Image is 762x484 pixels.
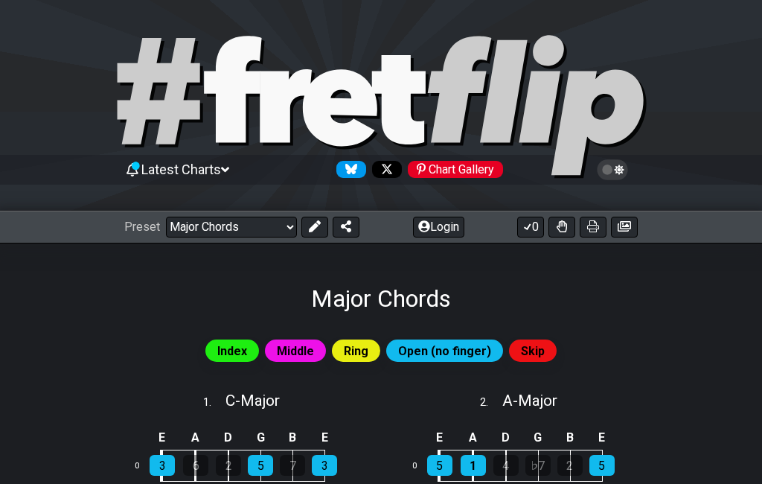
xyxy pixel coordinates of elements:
span: 1 . [203,395,225,411]
td: E [423,425,457,450]
select: Preset [166,217,297,238]
div: 3 [150,455,175,476]
div: 2 [216,455,241,476]
div: 6 [183,455,208,476]
td: 0 [126,450,161,482]
button: Edit Preset [301,217,328,238]
a: #fretflip at Pinterest [402,161,503,178]
div: 1 [461,455,486,476]
div: 5 [427,455,452,476]
span: 2 . [480,395,502,411]
div: 4 [493,455,519,476]
td: E [145,425,179,450]
span: Ring [344,340,368,362]
span: Skip [521,340,545,362]
td: B [554,425,586,450]
td: A [456,425,490,450]
td: D [490,425,522,450]
td: A [179,425,213,450]
td: B [277,425,309,450]
td: G [522,425,554,450]
a: Follow #fretflip at Bluesky [330,161,366,178]
div: 2 [557,455,583,476]
h1: Major Chords [311,284,451,313]
td: D [212,425,245,450]
button: Create image [611,217,638,238]
span: Open (no finger) [398,340,491,362]
td: E [309,425,341,450]
a: Follow #fretflip at X [366,161,402,178]
button: Share Preset [333,217,359,238]
div: Chart Gallery [408,161,503,178]
div: 7 [280,455,305,476]
td: 0 [403,450,439,482]
button: Toggle Dexterity for all fretkits [548,217,575,238]
span: A - Major [502,392,557,410]
button: Login [413,217,464,238]
td: E [586,425,618,450]
button: 0 [517,217,544,238]
div: 5 [248,455,273,476]
div: ♭7 [525,455,551,476]
span: Preset [124,220,160,234]
div: 3 [312,455,337,476]
button: Print [580,217,606,238]
span: Toggle light / dark theme [604,163,621,176]
td: G [245,425,277,450]
span: Latest Charts [141,162,221,177]
span: Index [217,340,247,362]
span: C - Major [225,392,280,410]
div: 5 [589,455,615,476]
span: Middle [277,340,314,362]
